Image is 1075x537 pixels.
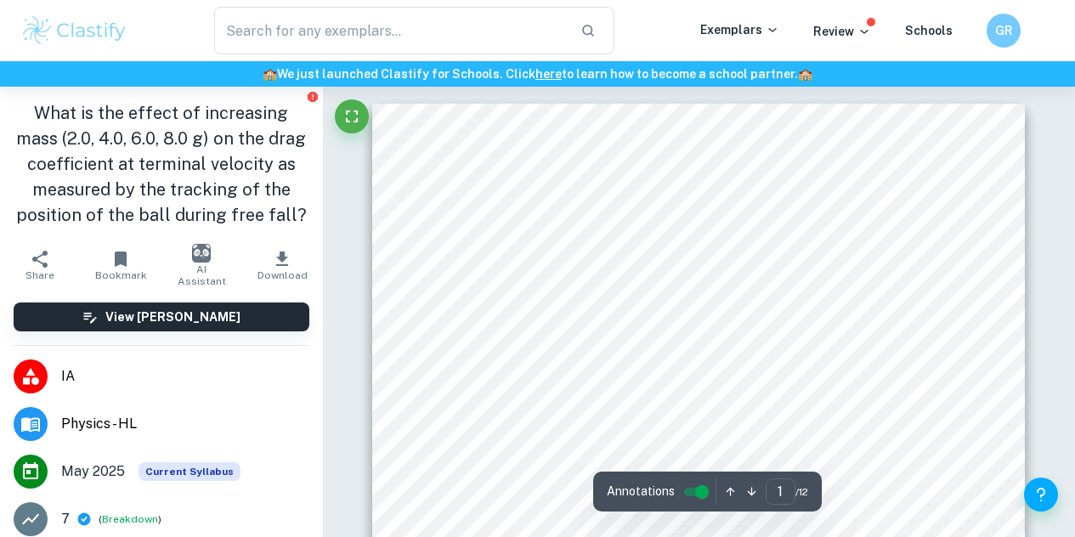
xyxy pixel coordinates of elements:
span: Aerodynamics. As an aerodynamic object, a ping-pong ball should have a drag coefficient [451,415,945,427]
button: View [PERSON_NAME] [14,302,309,331]
input: Search for any exemplars... [214,7,567,54]
button: Download [242,241,323,289]
a: Schools [905,24,953,37]
p: Review [813,22,871,41]
h6: GR [994,21,1014,40]
button: Bookmark [81,241,161,289]
span: Share [25,269,54,281]
span: Introduction [451,297,535,313]
span: Current Syllabus [139,462,240,481]
span: play an important part in the result of the game. The speed of the ball and the way a player [451,370,946,382]
h6: View [PERSON_NAME] [105,308,240,326]
button: Help and Feedback [1024,478,1058,512]
span: abc12345 [723,184,776,197]
span: 🏫 [798,67,812,81]
img: AI Assistant [192,244,211,263]
h1: What is the effect of increasing mass (2.0, 4.0, 6.0, 8.0 g) on the drag coefficient at terminal ... [14,100,309,228]
span: ( ) [99,512,161,528]
span: different masses, affecting the player9s performance. To measure how the drag coefficient of a [451,461,946,473]
span: AI Assistant [172,263,232,287]
span: should interact with the ping-pong ball can be analyzed by a sub-field of Physics 3 [451,393,946,405]
span: 2832 [721,206,747,219]
span: IA [61,366,309,387]
span: Annotations [607,483,675,500]
span: of increasing mass (2.0, 4.0, 6.0, 8.0 g) on the drag coefficient at terminal velocity as measured [451,506,946,518]
span: Word count: [651,206,717,219]
p: Exemplars [700,20,779,39]
span: sports could be related to Physics. In the case of table tennis, the speed of the ball can often [451,347,946,359]
span: Bookmark [95,269,147,281]
span: / 12 [795,484,808,500]
button: Breakdown [102,512,158,527]
span: Physics - HL [61,414,309,434]
img: Clastify logo [20,14,128,48]
h6: We just launched Clastify for Schools. Click to learn how to become a school partner. [3,65,1072,83]
button: AI Assistant [161,241,242,289]
span: Download [257,269,308,281]
button: Report issue [307,90,320,103]
span: IB candidate code: [621,184,720,197]
div: This exemplar is based on the current syllabus. Feel free to refer to it for inspiration/ideas wh... [139,462,240,481]
span: ball at terminal velocity [637,275,761,288]
span: determining its performance (NASA, 2023) Depending on a ping-pong ball, they can have [451,438,946,450]
span: ping pong ball is related to mass, the following research question can arise: [451,483,849,495]
button: GR [987,14,1021,48]
p: 7 [61,509,70,529]
span: May 2025 [61,461,125,482]
span: 🏫 [263,67,277,81]
button: Fullscreen [335,99,369,133]
span: The investigation of the influence of increasing mass on the drag coefficient of the ping pong [454,252,944,265]
span: In the topic of sports, it is often mentioned how important is to improve performance and many [451,324,946,336]
span: What is the effect [852,483,946,495]
a: here [535,67,562,81]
